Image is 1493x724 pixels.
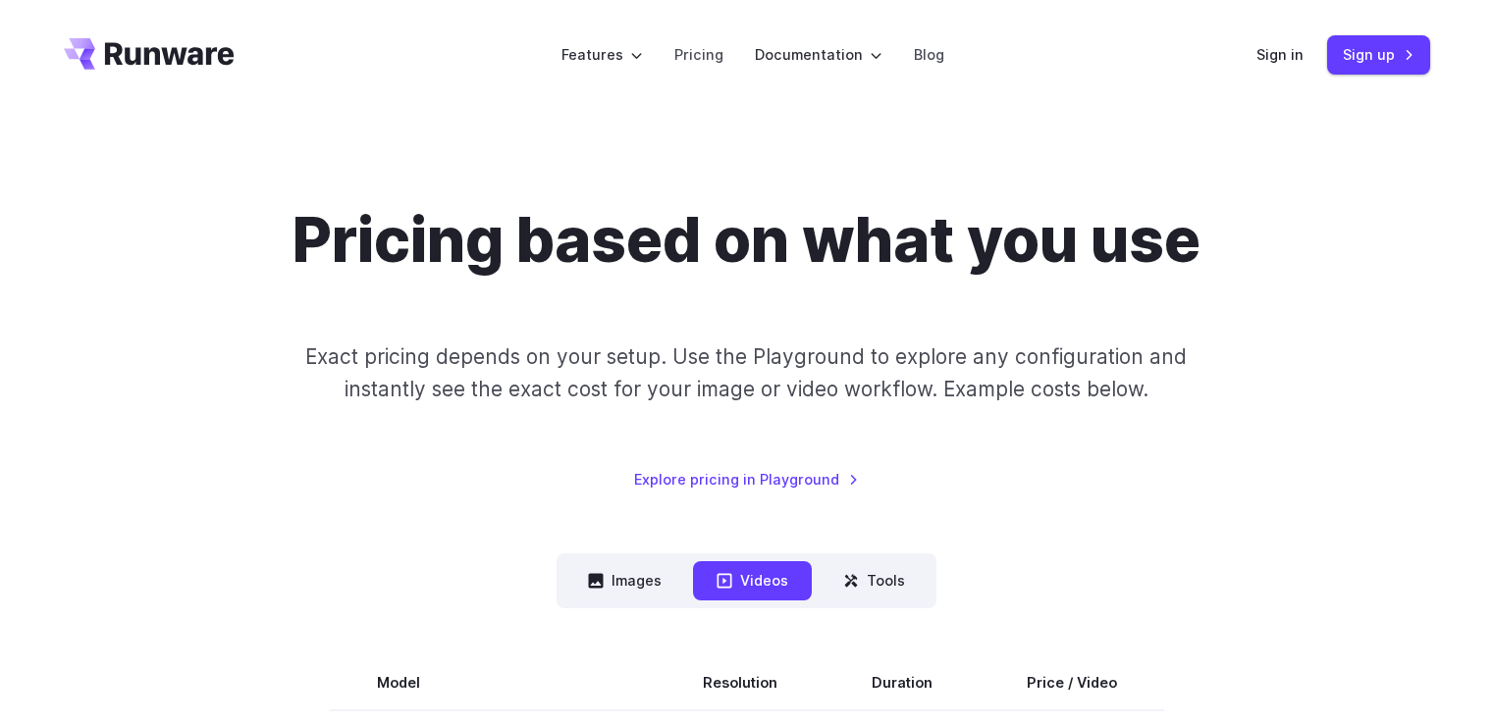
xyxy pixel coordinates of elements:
[1327,35,1430,74] a: Sign up
[980,655,1164,710] th: Price / Video
[693,561,812,599] button: Videos
[564,561,685,599] button: Images
[656,655,825,710] th: Resolution
[330,655,656,710] th: Model
[561,43,643,66] label: Features
[755,43,882,66] label: Documentation
[268,340,1224,406] p: Exact pricing depends on your setup. Use the Playground to explore any configuration and instantl...
[914,43,944,66] a: Blog
[674,43,723,66] a: Pricing
[1256,43,1304,66] a: Sign in
[293,204,1200,278] h1: Pricing based on what you use
[634,468,859,491] a: Explore pricing in Playground
[825,655,980,710] th: Duration
[64,38,235,70] a: Go to /
[820,561,929,599] button: Tools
